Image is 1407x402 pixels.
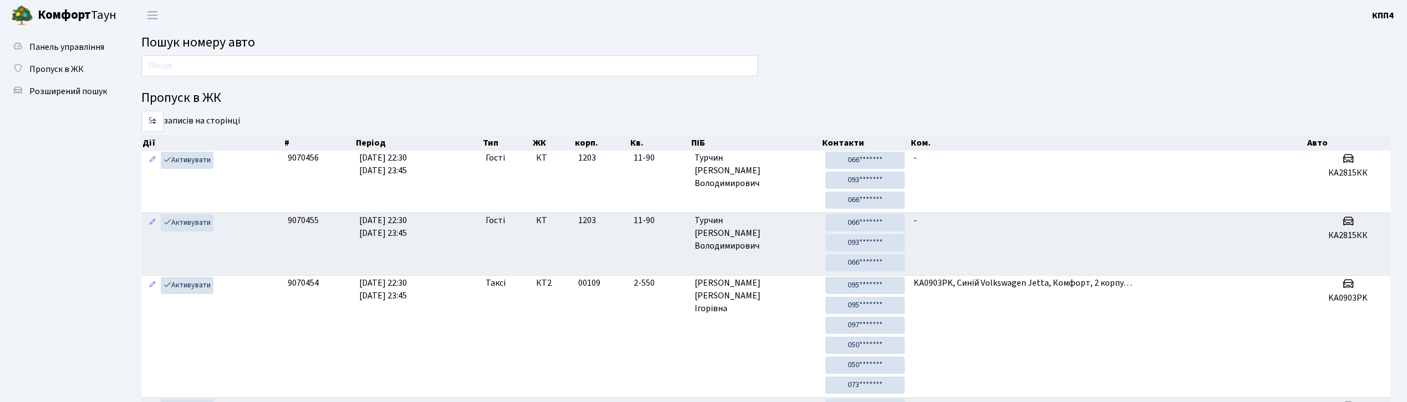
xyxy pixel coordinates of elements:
[486,277,506,290] span: Таксі
[161,277,213,294] a: Активувати
[629,135,690,151] th: Кв.
[359,214,407,239] span: [DATE] 22:30 [DATE] 23:45
[38,6,91,24] b: Комфорт
[536,152,569,164] span: КТ
[695,152,817,190] span: Турчин [PERSON_NAME] Володимирович
[634,214,686,227] span: 11-90
[283,135,355,151] th: #
[29,85,107,97] span: Розширений пошук
[1311,168,1386,178] h5: КА2815КК
[288,277,319,289] span: 9070454
[536,214,569,227] span: КТ
[482,135,532,151] th: Тип
[486,152,505,164] span: Гості
[141,111,240,132] label: записів на сторінці
[38,6,116,25] span: Таун
[141,55,758,76] input: Пошук
[139,6,166,24] button: Переключити навігацію
[29,63,84,75] span: Пропуск в ЖК
[141,135,283,151] th: Дії
[288,214,319,226] span: 9070455
[6,80,116,102] a: Розширений пошук
[288,152,319,164] span: 9070456
[6,58,116,80] a: Пропуск в ЖК
[634,152,686,164] span: 11-90
[914,214,917,226] span: -
[578,152,596,164] span: 1203
[532,135,573,151] th: ЖК
[1306,135,1390,151] th: Авто
[821,135,910,151] th: Контакти
[634,277,686,290] span: 2-550
[359,277,407,302] span: [DATE] 22:30 [DATE] 23:45
[359,152,407,177] span: [DATE] 22:30 [DATE] 23:45
[690,135,821,151] th: ПІБ
[1311,293,1386,303] h5: KA0903PK
[695,277,817,315] span: [PERSON_NAME] [PERSON_NAME] Ігорівна
[574,135,630,151] th: корп.
[486,214,505,227] span: Гості
[578,214,596,226] span: 1203
[146,214,159,231] a: Редагувати
[141,111,164,132] select: записів на сторінці
[6,36,116,58] a: Панель управління
[146,152,159,169] a: Редагувати
[11,4,33,27] img: logo.png
[578,277,600,289] span: 00109
[141,33,255,52] span: Пошук номеру авто
[355,135,481,151] th: Період
[914,152,917,164] span: -
[1311,230,1386,241] h5: КА2815КК
[146,277,159,294] a: Редагувати
[695,214,817,252] span: Турчин [PERSON_NAME] Володимирович
[536,277,569,290] span: КТ2
[910,135,1307,151] th: Ком.
[141,90,1390,106] h4: Пропуск в ЖК
[161,214,213,231] a: Активувати
[1372,9,1394,22] a: КПП4
[29,41,104,53] span: Панель управління
[161,152,213,169] a: Активувати
[914,277,1132,289] span: KA0903PK, Синій Volkswagen Jetta, Комфорт, 2 корпу…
